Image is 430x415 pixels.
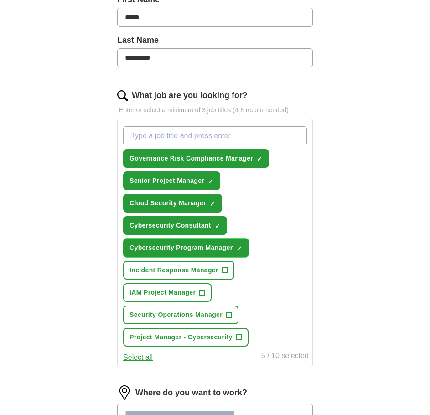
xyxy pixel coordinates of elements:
button: Select all [123,352,153,363]
span: Incident Response Manager [130,265,218,275]
button: Incident Response Manager [123,261,234,280]
button: Project Manager - Cybersecurity [123,328,249,347]
label: What job are you looking for? [132,89,248,102]
span: Cybersecurity Program Manager [130,243,233,253]
img: search.png [117,90,128,101]
span: Cloud Security Manager [130,198,206,208]
div: 5 / 10 selected [261,350,309,363]
span: IAM Project Manager [130,288,196,297]
label: Last Name [117,34,313,47]
button: Cybersecurity Program Manager✓ [123,239,249,257]
span: Governance Risk Compliance Manager [130,154,253,163]
button: Senior Project Manager✓ [123,171,220,190]
span: ✓ [208,178,213,185]
button: Security Operations Manager [123,306,238,324]
span: Project Manager - Cybersecurity [130,332,233,342]
span: Cybersecurity Consultant [130,221,211,230]
span: Security Operations Manager [130,310,223,320]
span: ✓ [215,223,220,230]
span: Senior Project Manager [130,176,204,186]
input: Type a job title and press enter [123,126,307,145]
button: IAM Project Manager [123,283,212,302]
button: Cybersecurity Consultant✓ [123,216,227,235]
p: Enter or select a minimum of 3 job titles (4-8 recommended) [117,105,313,115]
span: ✓ [237,245,242,252]
label: Where do you want to work? [135,387,247,399]
button: Governance Risk Compliance Manager✓ [123,149,269,168]
span: ✓ [210,200,215,207]
button: Cloud Security Manager✓ [123,194,222,213]
img: location.png [117,385,132,400]
span: ✓ [257,156,262,163]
